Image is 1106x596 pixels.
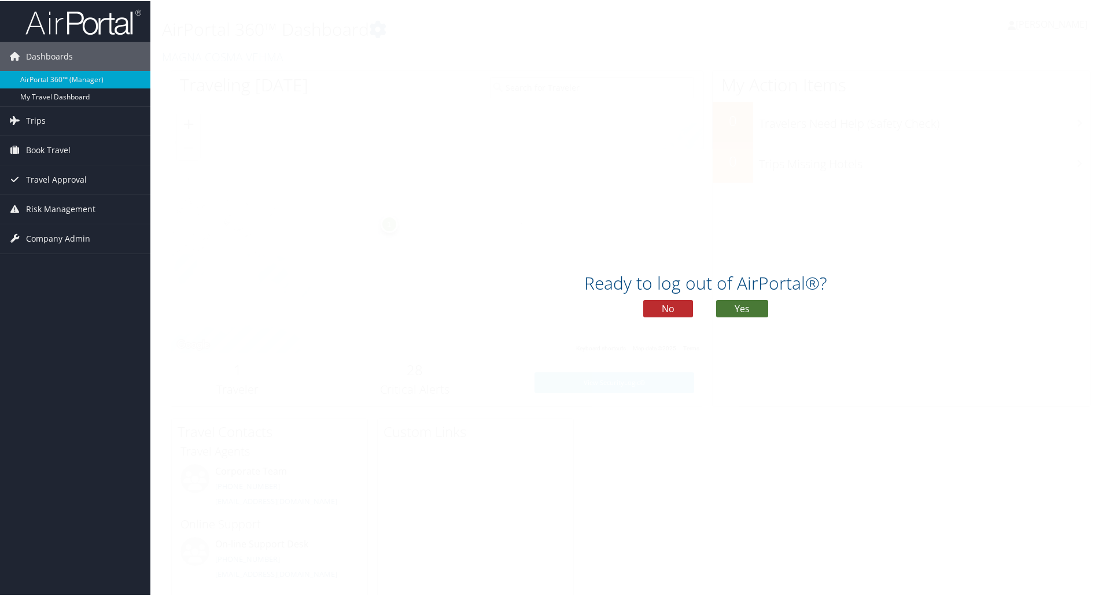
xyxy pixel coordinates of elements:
[26,105,46,134] span: Trips
[643,299,693,316] button: No
[716,299,768,316] button: Yes
[26,223,90,252] span: Company Admin
[26,194,95,223] span: Risk Management
[25,8,141,35] img: airportal-logo.png
[26,41,73,70] span: Dashboards
[26,135,71,164] span: Book Travel
[26,164,87,193] span: Travel Approval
